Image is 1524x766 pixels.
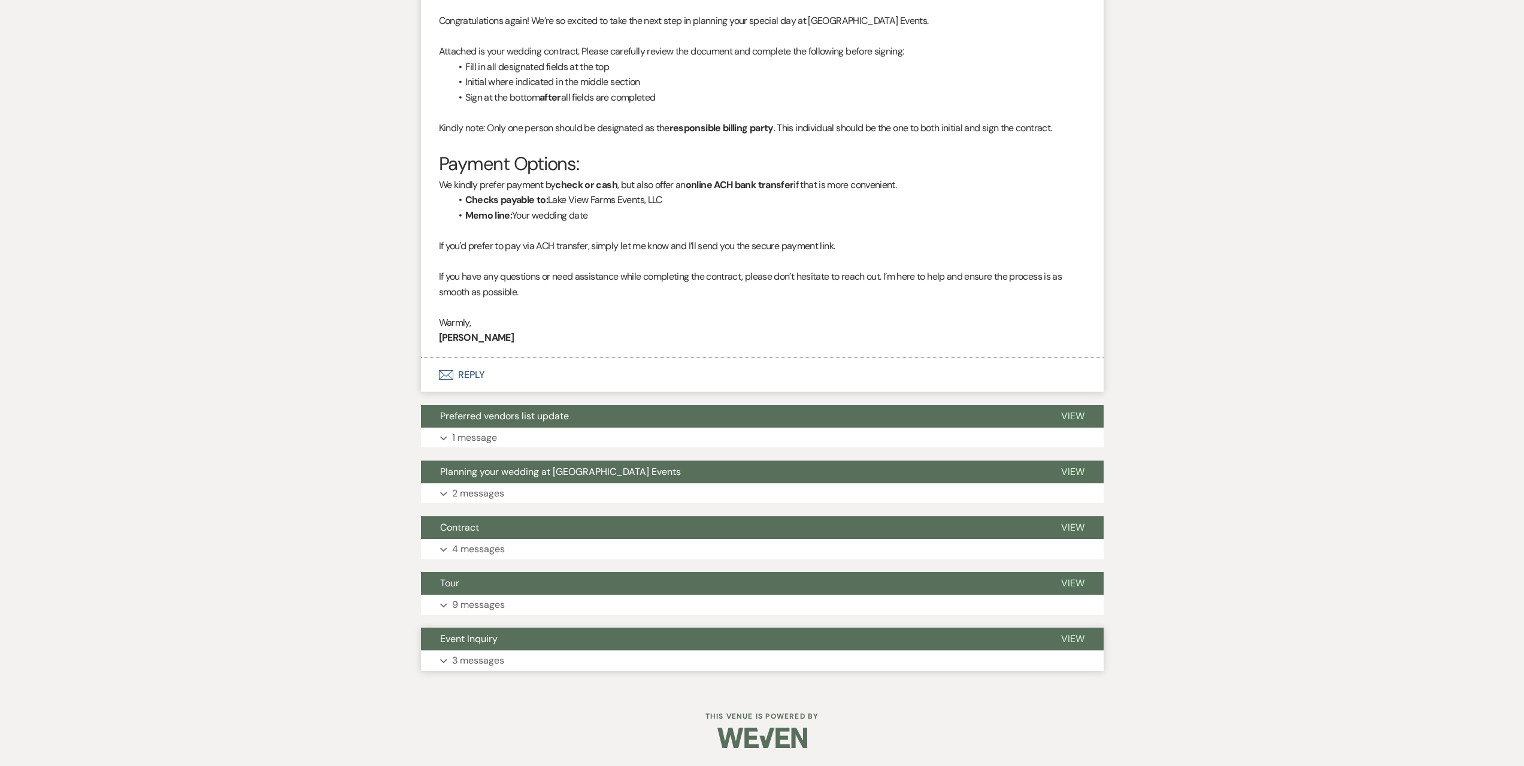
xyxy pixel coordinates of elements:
button: 4 messages [421,539,1104,559]
button: 1 message [421,428,1104,448]
span: Event Inquiry [440,632,498,645]
span: Planning your wedding at [GEOGRAPHIC_DATA] Events [440,465,681,478]
button: Tour [421,572,1042,595]
strong: Memo line: [465,209,513,222]
li: Sign at the bottom all fields are completed [451,90,1086,105]
strong: check or cash [555,178,617,191]
strong: Checks payable to: [465,193,548,206]
li: Initial where indicated in the middle section [451,74,1086,90]
li: Lake View Farms Events, LLC [451,192,1086,208]
button: Preferred vendors list update [421,405,1042,428]
img: Weven Logo [717,717,807,759]
li: Your wedding date [451,208,1086,223]
strong: after [540,91,561,104]
button: View [1042,572,1104,595]
span: View [1061,410,1084,422]
p: 4 messages [452,541,505,557]
strong: [PERSON_NAME] [439,331,514,344]
button: 3 messages [421,650,1104,671]
p: Kindly note: Only one person should be designated as the . This individual should be the one to b... [439,120,1086,136]
h3: Payment Options: [439,151,1086,177]
p: Warmly, [439,315,1086,331]
button: 9 messages [421,595,1104,615]
span: Contract [440,521,479,534]
button: View [1042,461,1104,483]
p: Congratulations again! We’re so excited to take the next step in planning your special day at [GE... [439,13,1086,29]
button: View [1042,405,1104,428]
p: We kindly prefer payment by , but also offer an if that is more convenient. [439,177,1086,193]
p: 1 message [452,430,497,446]
button: Event Inquiry [421,628,1042,650]
span: Preferred vendors list update [440,410,569,422]
strong: responsible billing party [669,122,774,134]
span: View [1061,632,1084,645]
button: View [1042,516,1104,539]
button: Planning your wedding at [GEOGRAPHIC_DATA] Events [421,461,1042,483]
p: If you have any questions or need assistance while completing the contract, please don’t hesitate... [439,269,1086,299]
span: View [1061,521,1084,534]
span: Tour [440,577,459,589]
p: Attached is your wedding contract. Please carefully review the document and complete the followin... [439,44,1086,59]
button: Reply [421,358,1104,392]
li: Fill in all designated fields at the top [451,59,1086,75]
button: 2 messages [421,483,1104,504]
p: 9 messages [452,597,505,613]
span: View [1061,465,1084,478]
p: If you'd prefer to pay via ACH transfer, simply let me know and I’ll send you the secure payment ... [439,238,1086,254]
strong: online ACH bank transfer [686,178,794,191]
span: View [1061,577,1084,589]
button: Contract [421,516,1042,539]
p: 2 messages [452,486,504,501]
button: View [1042,628,1104,650]
p: 3 messages [452,653,504,668]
